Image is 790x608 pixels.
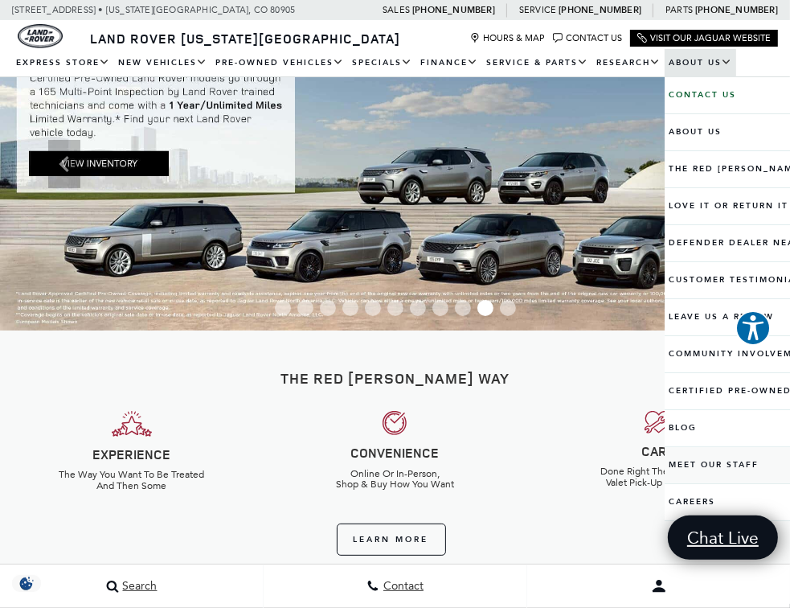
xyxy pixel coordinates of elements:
a: Chat Live [668,516,778,560]
a: Contact Us [553,33,622,43]
a: Specials [348,49,416,77]
aside: Accessibility Help Desk [735,310,771,349]
span: Go to slide 8 [432,300,448,316]
h2: The Red [PERSON_NAME] Way [12,371,778,387]
h6: Online Or In-Person, Shop & Buy How You Want [276,469,515,490]
span: Contact [379,580,424,594]
a: Land Rover [US_STATE][GEOGRAPHIC_DATA] [80,30,410,47]
b: Contact Us [669,89,736,101]
span: Go to slide 7 [410,300,426,316]
h6: The Way You Want To Be Treated And Then Some [12,470,252,491]
h6: Done Right The First Time, Valet Pick-Up & Delivery [538,466,778,487]
strong: CONVENIENCE [350,444,439,462]
a: [STREET_ADDRESS] • [US_STATE][GEOGRAPHIC_DATA], CO 80905 [12,5,295,15]
strong: EXPERIENCE [92,446,170,463]
span: Land Rover [US_STATE][GEOGRAPHIC_DATA] [90,30,400,47]
a: Visit Our Jaguar Website [637,33,771,43]
nav: Main Navigation [12,49,778,77]
span: Go to slide 2 [297,300,313,316]
span: Go to slide 10 [477,300,493,316]
span: Search [119,580,158,594]
a: [PHONE_NUMBER] [695,4,778,16]
a: EXPRESS STORE [12,49,114,77]
strong: CARE [641,442,675,460]
span: Go to slide 5 [365,300,381,316]
a: land-rover [18,24,63,48]
div: Previous [48,140,80,188]
img: Opt-Out Icon [8,575,45,592]
span: Go to slide 1 [275,300,291,316]
a: Research [592,49,665,77]
span: Go to slide 3 [320,300,336,316]
a: Finance [416,49,482,77]
button: Explore your accessibility options [735,310,771,346]
a: Learn More [337,524,446,556]
span: Go to slide 6 [387,300,403,316]
a: [PHONE_NUMBER] [559,4,641,16]
span: Go to slide 9 [455,300,471,316]
a: [PHONE_NUMBER] [412,4,495,16]
a: Pre-Owned Vehicles [211,49,348,77]
a: New Vehicles [114,49,211,77]
span: Go to slide 11 [500,300,516,316]
a: About Us [665,49,736,77]
span: Chat Live [679,527,767,548]
button: Open user profile menu [527,566,790,606]
a: Service & Parts [482,49,592,77]
section: Click to Open Cookie Consent Modal [8,575,45,592]
span: Go to slide 4 [342,300,358,316]
a: Hours & Map [470,33,545,43]
img: Land Rover [18,24,63,48]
